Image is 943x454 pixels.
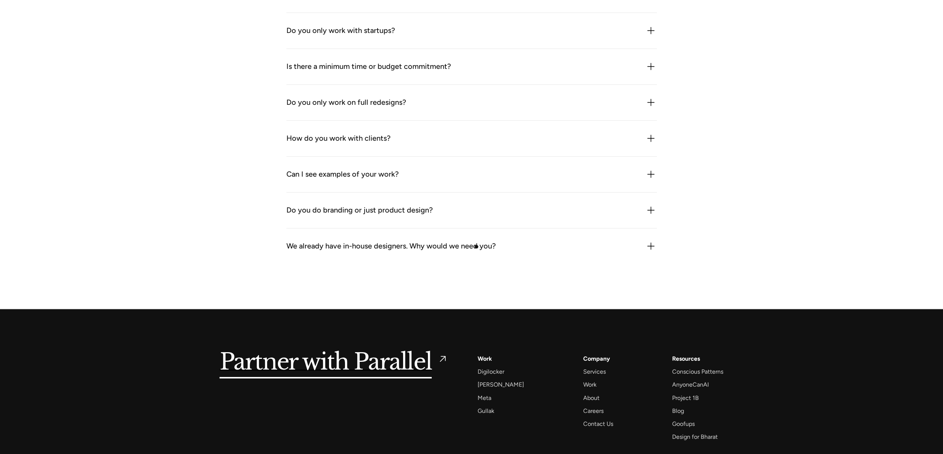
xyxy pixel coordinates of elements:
[286,240,496,252] div: We already have in-house designers. Why would we need you?
[672,354,700,364] div: Resources
[478,406,494,416] a: Gullak
[672,419,695,429] a: Goofups
[286,61,451,73] div: Is there a minimum time or budget commitment?
[583,406,604,416] a: Careers
[478,393,491,403] a: Meta
[286,25,395,37] div: Do you only work with startups?
[478,367,504,377] a: Digilocker
[220,354,432,371] h5: Partner with Parallel
[583,380,597,390] a: Work
[672,393,699,403] a: Project 1B
[478,380,524,390] a: [PERSON_NAME]
[583,354,610,364] a: Company
[220,354,448,371] a: Partner with Parallel
[478,354,492,364] a: Work
[583,367,606,377] a: Services
[286,97,406,109] div: Do you only work on full redesigns?
[672,380,709,390] a: AnyoneCanAI
[286,168,399,180] div: Can I see examples of your work?
[583,393,600,403] a: About
[286,133,391,144] div: How do you work with clients?
[672,432,718,442] a: Design for Bharat
[583,419,613,429] a: Contact Us
[672,406,684,416] a: Blog
[286,204,433,216] div: Do you do branding or just product design?
[672,367,723,377] a: Conscious Patterns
